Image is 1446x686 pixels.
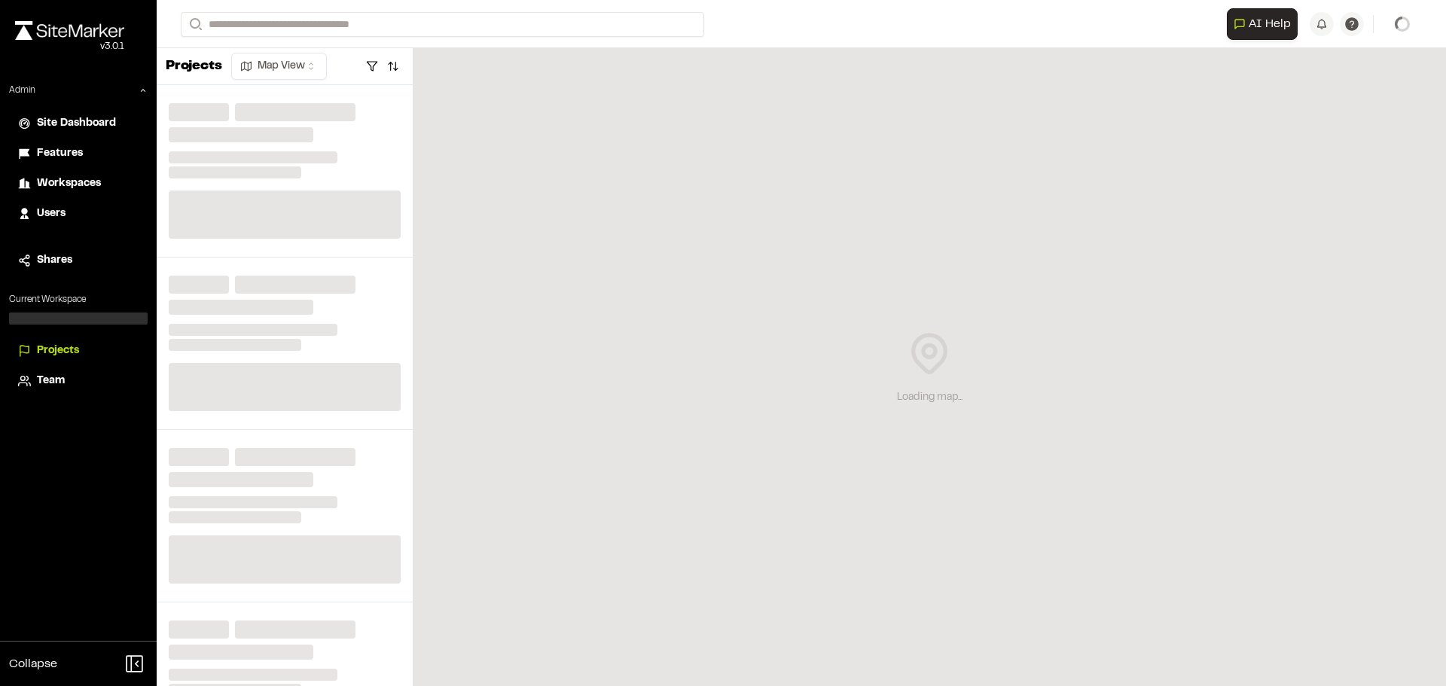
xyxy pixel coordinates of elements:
img: rebrand.png [15,21,124,40]
span: Projects [37,343,79,359]
span: Users [37,206,66,222]
p: Current Workspace [9,293,148,306]
button: Search [181,12,208,37]
span: AI Help [1249,15,1291,33]
a: Shares [18,252,139,269]
span: Features [37,145,83,162]
a: Users [18,206,139,222]
a: Features [18,145,139,162]
p: Projects [166,56,222,77]
a: Projects [18,343,139,359]
div: Oh geez...please don't... [15,40,124,53]
span: Site Dashboard [37,115,116,132]
a: Team [18,373,139,389]
a: Workspaces [18,175,139,192]
span: Shares [37,252,72,269]
span: Collapse [9,655,57,673]
p: Admin [9,84,35,97]
span: Workspaces [37,175,101,192]
div: Open AI Assistant [1227,8,1304,40]
button: Open AI Assistant [1227,8,1298,40]
span: Team [37,373,65,389]
div: Loading map... [897,389,962,406]
a: Site Dashboard [18,115,139,132]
